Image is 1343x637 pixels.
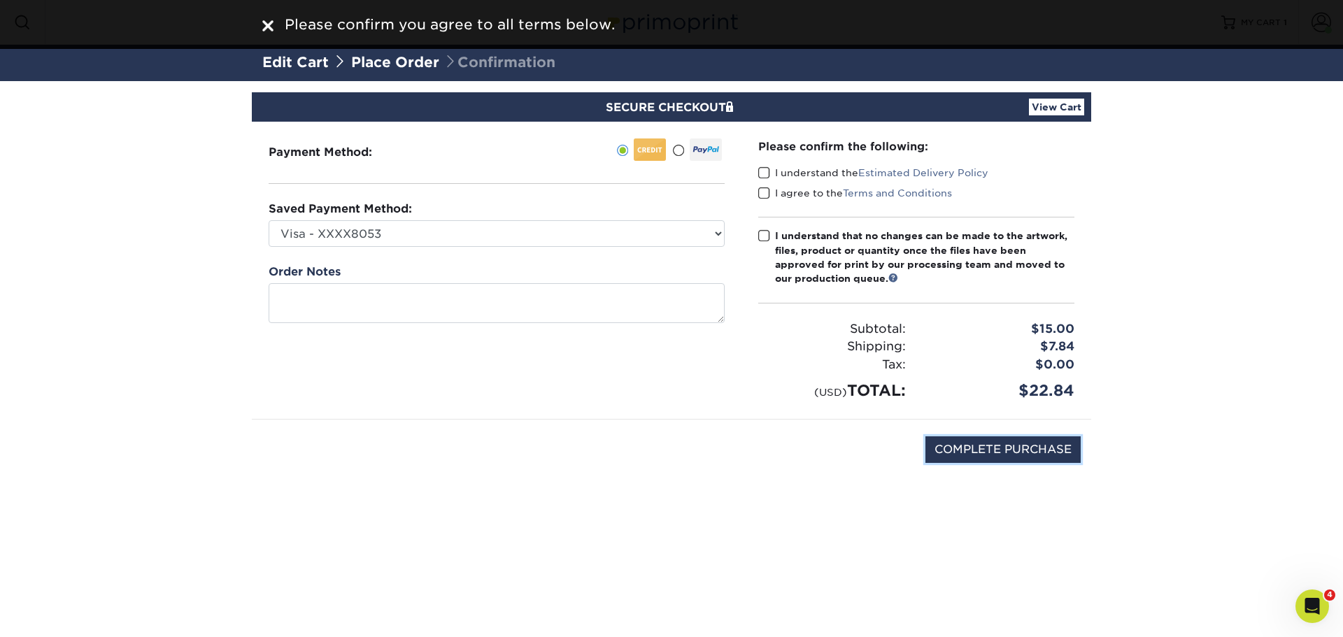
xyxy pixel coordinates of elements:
div: $0.00 [916,356,1085,374]
div: $15.00 [916,320,1085,338]
div: $22.84 [916,379,1085,402]
span: Please confirm you agree to all terms below. [285,16,615,33]
div: TOTAL: [748,379,916,402]
div: Subtotal: [748,320,916,338]
label: I agree to the [758,186,952,200]
a: Terms and Conditions [843,187,952,199]
a: View Cart [1029,99,1084,115]
div: Tax: [748,356,916,374]
h3: Payment Method: [269,145,406,159]
span: SECURE CHECKOUT [606,101,737,114]
label: I understand the [758,166,988,180]
iframe: Intercom live chat [1295,589,1329,623]
a: Edit Cart [262,54,329,71]
span: Confirmation [443,54,555,71]
label: Saved Payment Method: [269,201,412,217]
img: close [262,20,273,31]
input: COMPLETE PURCHASE [925,436,1081,463]
span: 4 [1324,589,1335,601]
small: (USD) [814,386,847,398]
div: $7.84 [916,338,1085,356]
img: DigiCert Secured Site Seal [262,436,332,478]
a: Place Order [351,54,439,71]
div: Please confirm the following: [758,138,1074,155]
label: Order Notes [269,264,341,280]
div: Shipping: [748,338,916,356]
a: Estimated Delivery Policy [858,167,988,178]
div: I understand that no changes can be made to the artwork, files, product or quantity once the file... [775,229,1074,286]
